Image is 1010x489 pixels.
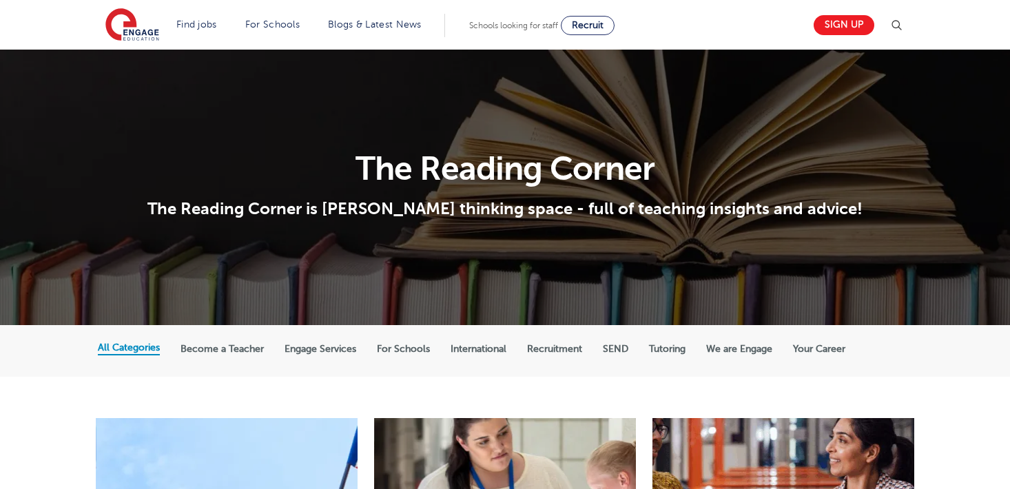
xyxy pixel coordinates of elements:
[572,20,604,30] span: Recruit
[245,19,300,30] a: For Schools
[793,343,845,355] label: Your Career
[649,343,686,355] label: Tutoring
[469,21,558,30] span: Schools looking for staff
[451,343,506,355] label: International
[105,8,159,43] img: Engage Education
[706,343,772,355] label: We are Engage
[181,343,264,355] label: Become a Teacher
[98,152,913,185] h1: The Reading Corner
[98,198,913,219] p: The Reading Corner is [PERSON_NAME] thinking space - full of teaching insights and advice!
[285,343,356,355] label: Engage Services
[603,343,628,355] label: SEND
[377,343,430,355] label: For Schools
[328,19,422,30] a: Blogs & Latest News
[98,342,160,354] label: All Categories
[814,15,874,35] a: Sign up
[527,343,582,355] label: Recruitment
[561,16,615,35] a: Recruit
[176,19,217,30] a: Find jobs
